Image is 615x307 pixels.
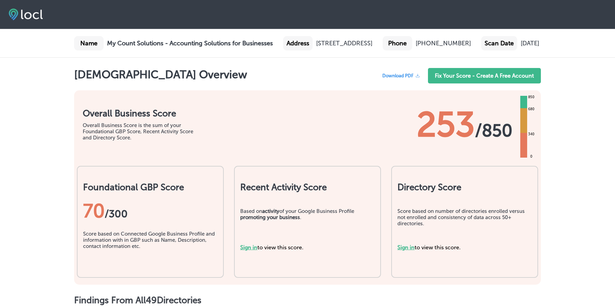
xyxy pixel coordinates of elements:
[527,132,536,137] div: 340
[240,182,375,193] h2: Recent Activity Score
[416,39,471,47] div: [PHONE_NUMBER]
[397,244,532,251] div: to view this score.
[417,104,475,145] span: 253
[481,36,517,50] div: Scan Date
[74,295,541,306] h1: Findings From All 49 Directories
[262,208,279,214] b: activity
[397,244,415,251] a: Sign in
[428,68,541,83] a: Fix Your Score - Create A Free Account
[397,208,532,242] div: Score based on number of directories enrolled versus not enrolled and consistency of data across ...
[105,208,128,220] span: / 300
[382,73,414,78] span: Download PDF
[521,39,539,47] div: [DATE]
[83,231,218,265] div: Score based on Connected Google Business Profile and information with in GBP such as Name, Descri...
[83,122,203,141] div: Overall Business Score is the sum of your Foundational GBP Score, Recent Activity Score and Direc...
[83,182,218,193] h2: Foundational GBP Score
[240,244,257,251] a: Sign in
[316,39,372,47] div: [STREET_ADDRESS]
[527,106,536,112] div: 680
[397,182,532,193] h2: Directory Score
[74,36,104,50] div: Name
[527,94,536,100] div: 850
[83,108,203,119] h1: Overall Business Score
[74,68,247,87] h1: [DEMOGRAPHIC_DATA] Overview
[240,244,375,251] div: to view this score.
[107,39,273,47] b: My Count Solutions - Accounting Solutions for Businesses
[9,9,43,20] img: fda3e92497d09a02dc62c9cd864e3231.png
[283,36,313,50] div: Address
[383,36,412,50] div: Phone
[240,208,375,242] div: Based on of your Google Business Profile .
[475,120,512,141] span: / 850
[240,214,300,220] b: promoting your business
[83,200,218,222] div: 70
[529,154,534,159] div: 0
